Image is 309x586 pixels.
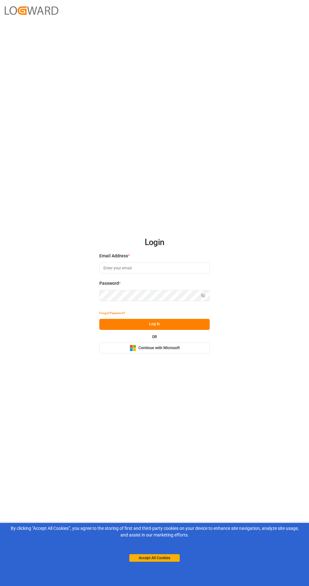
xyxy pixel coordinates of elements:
span: Continue with Microsoft [138,345,180,351]
h2: Login [99,232,210,253]
input: Enter your email [99,262,210,273]
div: By clicking "Accept All Cookies”, you agree to the storing of first and third-party cookies on yo... [4,525,305,538]
button: Continue with Microsoft [99,343,210,354]
span: Email Address [99,253,128,259]
button: Log In [99,319,210,330]
span: Password [99,280,119,287]
button: Forgot Password? [99,308,125,319]
small: OR [152,335,157,339]
img: Logward_new_orange.png [5,6,58,15]
button: Accept All Cookies [129,554,180,562]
